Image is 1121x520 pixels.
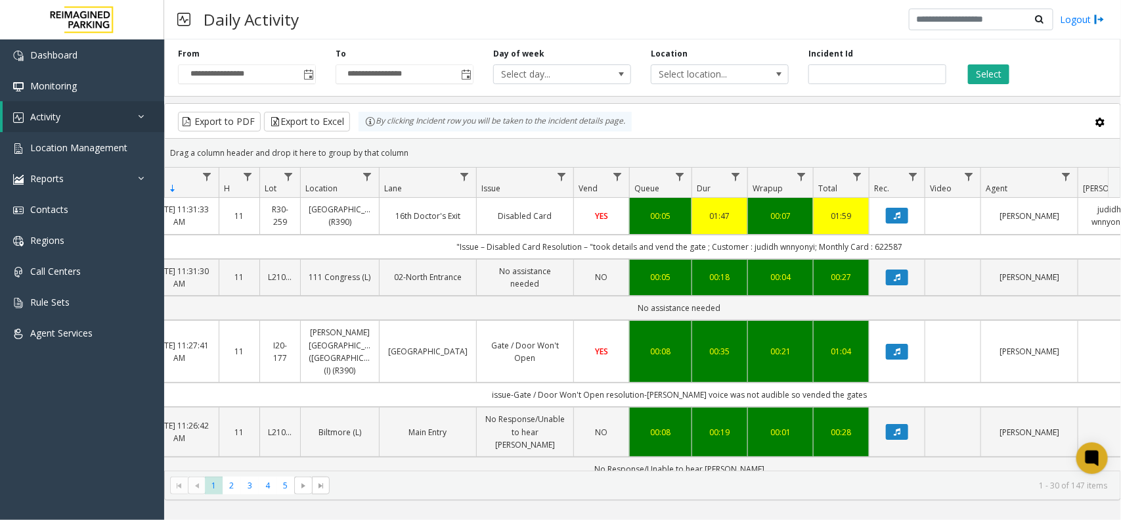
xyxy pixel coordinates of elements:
[309,271,371,283] a: 111 Congress (L)
[456,168,473,185] a: Lane Filter Menu
[13,267,24,277] img: 'icon'
[227,345,252,358] a: 11
[13,51,24,61] img: 'icon'
[638,345,684,358] a: 00:08
[793,168,810,185] a: Wrapup Filter Menu
[494,65,603,83] span: Select day...
[177,3,190,35] img: pageIcon
[930,183,952,194] span: Video
[671,168,689,185] a: Queue Filter Menu
[582,271,621,283] a: NO
[264,112,350,131] button: Export to Excel
[268,271,292,283] a: L21066000
[595,346,608,357] span: YES
[359,112,632,131] div: By clicking Incident row you will be taken to the incident details page.
[960,168,978,185] a: Video Filter Menu
[582,345,621,358] a: YES
[1060,12,1105,26] a: Logout
[241,477,259,494] span: Page 3
[13,143,24,154] img: 'icon'
[387,426,468,438] a: Main Entry
[227,271,252,283] a: 11
[336,48,346,60] label: To
[485,210,565,222] a: Disabled Card
[874,183,889,194] span: Rec.
[309,426,371,438] a: Biltmore (L)
[3,101,164,132] a: Activity
[309,203,371,228] a: [GEOGRAPHIC_DATA] (R390)
[178,112,261,131] button: Export to PDF
[822,271,861,283] div: 00:27
[30,265,81,277] span: Call Centers
[700,210,739,222] a: 01:47
[582,426,621,438] a: NO
[989,345,1070,358] a: [PERSON_NAME]
[30,80,77,92] span: Monitoring
[756,271,805,283] div: 00:04
[13,112,24,123] img: 'icon'
[756,426,805,438] a: 00:01
[596,272,608,283] span: NO
[609,168,626,185] a: Vend Filter Menu
[298,481,309,491] span: Go to the next page
[638,210,684,222] a: 00:05
[481,183,500,194] span: Issue
[30,203,68,216] span: Contacts
[280,168,297,185] a: Lot Filter Menu
[651,65,760,83] span: Select location...
[1057,168,1075,185] a: Agent Filter Menu
[13,174,24,185] img: 'icon'
[553,168,571,185] a: Issue Filter Menu
[756,345,805,358] a: 00:21
[197,3,305,35] h3: Daily Activity
[638,271,684,283] div: 00:05
[638,426,684,438] a: 00:08
[13,82,24,92] img: 'icon'
[700,426,739,438] a: 00:19
[309,326,371,377] a: [PERSON_NAME][GEOGRAPHIC_DATA] ([GEOGRAPHIC_DATA]) (I) (R390)
[365,116,376,127] img: infoIcon.svg
[651,48,688,60] label: Location
[700,271,739,283] a: 00:18
[13,329,24,339] img: 'icon'
[30,172,64,185] span: Reports
[579,183,598,194] span: Vend
[989,210,1070,222] a: [PERSON_NAME]
[822,426,861,438] a: 00:28
[30,296,70,308] span: Rule Sets
[904,168,922,185] a: Rec. Filter Menu
[268,426,292,438] a: L21077300
[165,141,1120,164] div: Drag a column header and drop it here to group by that column
[276,477,294,494] span: Page 5
[808,48,853,60] label: Incident Id
[384,183,402,194] span: Lane
[822,345,861,358] a: 01:04
[697,183,711,194] span: Dur
[148,265,211,290] a: [DATE] 11:31:30 AM
[165,168,1120,471] div: Data table
[582,210,621,222] a: YES
[700,345,739,358] a: 00:35
[227,210,252,222] a: 11
[968,64,1009,84] button: Select
[485,265,565,290] a: No assistance needed
[30,49,77,61] span: Dashboard
[493,48,544,60] label: Day of week
[986,183,1007,194] span: Agent
[178,48,200,60] label: From
[1094,12,1105,26] img: logout
[224,183,230,194] span: H
[30,141,127,154] span: Location Management
[458,65,473,83] span: Toggle popup
[822,210,861,222] a: 01:59
[294,477,312,495] span: Go to the next page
